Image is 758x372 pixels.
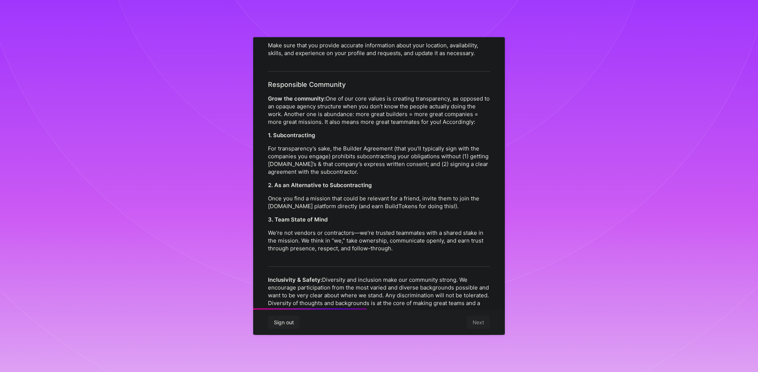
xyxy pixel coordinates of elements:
p: Make sure that you provide accurate information about your location, availability, skills, and ex... [268,41,490,57]
p: We’re not vendors or contractors—we’re trusted teammates with a shared stake in the mission. We t... [268,229,490,252]
p: For transparency’s sake, the Builder Agreement (that you’ll typically sign with the companies you... [268,144,490,175]
p: One of our core values is creating transparency, as opposed to an opaque agency structure when yo... [268,94,490,125]
span: Sign out [274,318,294,326]
strong: 2. As an Alternative to Subcontracting [268,181,372,188]
p: Once you find a mission that could be relevant for a friend, invite them to join the [DOMAIN_NAME... [268,194,490,210]
strong: Inclusivity & Safety: [268,276,322,283]
strong: 1. Subcontracting [268,131,315,138]
p: Diversity and inclusion make our community strong. We encourage participation from the most varie... [268,275,490,314]
strong: 3. Team State of Mind [268,216,328,223]
strong: Grow the community: [268,95,326,102]
button: Sign out [268,315,300,329]
h4: Responsible Community [268,81,490,89]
